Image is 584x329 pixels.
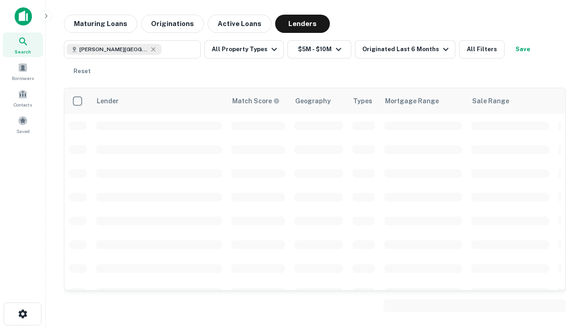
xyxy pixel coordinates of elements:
[204,40,284,58] button: All Property Types
[348,88,380,114] th: Types
[14,101,32,108] span: Contacts
[79,45,148,53] span: [PERSON_NAME][GEOGRAPHIC_DATA], [GEOGRAPHIC_DATA]
[3,112,43,137] a: Saved
[227,88,290,114] th: Capitalize uses an advanced AI algorithm to match your search with the best lender. The match sco...
[3,59,43,84] a: Borrowers
[295,96,331,106] div: Geography
[538,227,584,271] iframe: Chat Widget
[287,40,351,58] button: $5M - $10M
[232,96,278,106] h6: Match Score
[232,96,280,106] div: Capitalize uses an advanced AI algorithm to match your search with the best lender. The match sco...
[467,88,554,114] th: Sale Range
[275,15,330,33] button: Lenders
[64,15,137,33] button: Maturing Loans
[472,96,509,106] div: Sale Range
[353,96,372,106] div: Types
[91,88,227,114] th: Lender
[355,40,455,58] button: Originated Last 6 Months
[3,85,43,110] a: Contacts
[380,88,467,114] th: Mortgage Range
[459,40,505,58] button: All Filters
[97,96,119,106] div: Lender
[3,32,43,57] a: Search
[68,62,97,80] button: Reset
[16,127,30,135] span: Saved
[290,88,348,114] th: Geography
[208,15,271,33] button: Active Loans
[15,7,32,26] img: capitalize-icon.png
[141,15,204,33] button: Originations
[12,74,34,82] span: Borrowers
[385,96,439,106] div: Mortgage Range
[15,48,31,55] span: Search
[362,44,451,55] div: Originated Last 6 Months
[508,40,537,58] button: Save your search to get updates of matches that match your search criteria.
